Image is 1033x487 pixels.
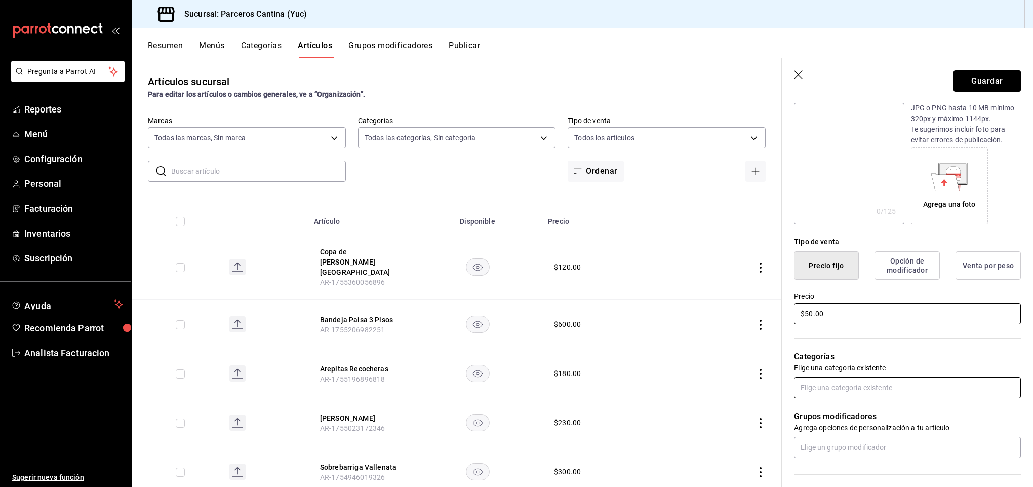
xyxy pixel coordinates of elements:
button: edit-product-location [320,462,401,472]
button: edit-product-location [320,247,401,277]
button: open_drawer_menu [111,26,120,34]
div: $ 180.00 [554,368,581,379]
button: availability-product [466,365,490,382]
strong: Para editar los artículos o cambios generales, ve a “Organización”. [148,90,365,98]
div: $ 230.00 [554,418,581,428]
span: Ayuda [24,298,110,310]
span: Sugerir nueva función [12,472,123,483]
div: Artículos sucursal [148,74,229,89]
span: Menú [24,127,123,141]
p: Categorías [794,351,1021,363]
label: Categorías [358,117,556,124]
div: Tipo de venta [794,237,1021,247]
span: Recomienda Parrot [24,321,123,335]
span: Reportes [24,102,123,116]
button: Resumen [148,41,183,58]
button: Menús [199,41,224,58]
span: AR-1755023172346 [320,424,385,432]
button: Publicar [449,41,480,58]
span: Personal [24,177,123,191]
input: $0.00 [794,303,1021,324]
div: 0 /125 [877,206,896,216]
div: Agrega una foto [913,150,985,222]
button: Opción de modificador [875,251,940,280]
label: Marcas [148,117,346,124]
button: actions [756,467,766,477]
span: AR-1755206982251 [320,326,385,334]
button: actions [756,369,766,379]
a: Pregunta a Parrot AI [7,73,125,84]
button: availability-product [466,463,490,480]
button: actions [756,263,766,273]
label: Tipo de venta [568,117,766,124]
th: Artículo [308,202,413,235]
button: availability-product [466,258,490,276]
button: edit-product-location [320,413,401,423]
p: JPG o PNG hasta 10 MB mínimo 320px y máximo 1144px. Te sugerimos incluir foto para evitar errores... [911,103,1021,145]
span: Inventarios [24,227,123,240]
button: Categorías [241,41,282,58]
button: actions [756,320,766,330]
button: Venta por peso [956,251,1021,280]
span: Configuración [24,152,123,166]
span: Pregunta a Parrot AI [27,66,109,77]
button: Guardar [953,70,1021,92]
div: $ 300.00 [554,467,581,477]
input: Buscar artículo [171,161,346,181]
div: $ 600.00 [554,319,581,329]
button: actions [756,418,766,428]
button: Ordenar [568,161,623,182]
span: AR-1754946019326 [320,473,385,481]
button: availability-product [466,316,490,333]
th: Precio [542,202,679,235]
button: Precio fijo [794,251,859,280]
input: Elige una categoría existente [794,377,1021,398]
button: Pregunta a Parrot AI [11,61,125,82]
button: edit-product-location [320,315,401,325]
div: $ 120.00 [554,262,581,272]
span: Analista Facturacion [24,346,123,360]
span: Todas las categorías, Sin categoría [365,133,476,143]
button: edit-product-location [320,364,401,374]
span: Todas las marcas, Sin marca [154,133,246,143]
button: availability-product [466,414,490,431]
input: Elige un grupo modificador [794,437,1021,458]
span: Facturación [24,202,123,215]
button: Artículos [298,41,332,58]
p: Agrega opciones de personalización a tu artículo [794,423,1021,433]
span: Suscripción [24,251,123,265]
div: navigation tabs [148,41,1033,58]
p: Grupos modificadores [794,410,1021,423]
label: Precio [794,293,1021,300]
div: Agrega una foto [923,199,976,210]
h3: Sucursal: Parceros Cantina (Yuc) [176,8,307,20]
span: AR-1755360056896 [320,278,385,286]
span: Todos los artículos [574,133,634,143]
button: Grupos modificadores [348,41,432,58]
p: Elige una categoría existente [794,363,1021,373]
span: AR-1755196896818 [320,375,385,383]
th: Disponible [413,202,542,235]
